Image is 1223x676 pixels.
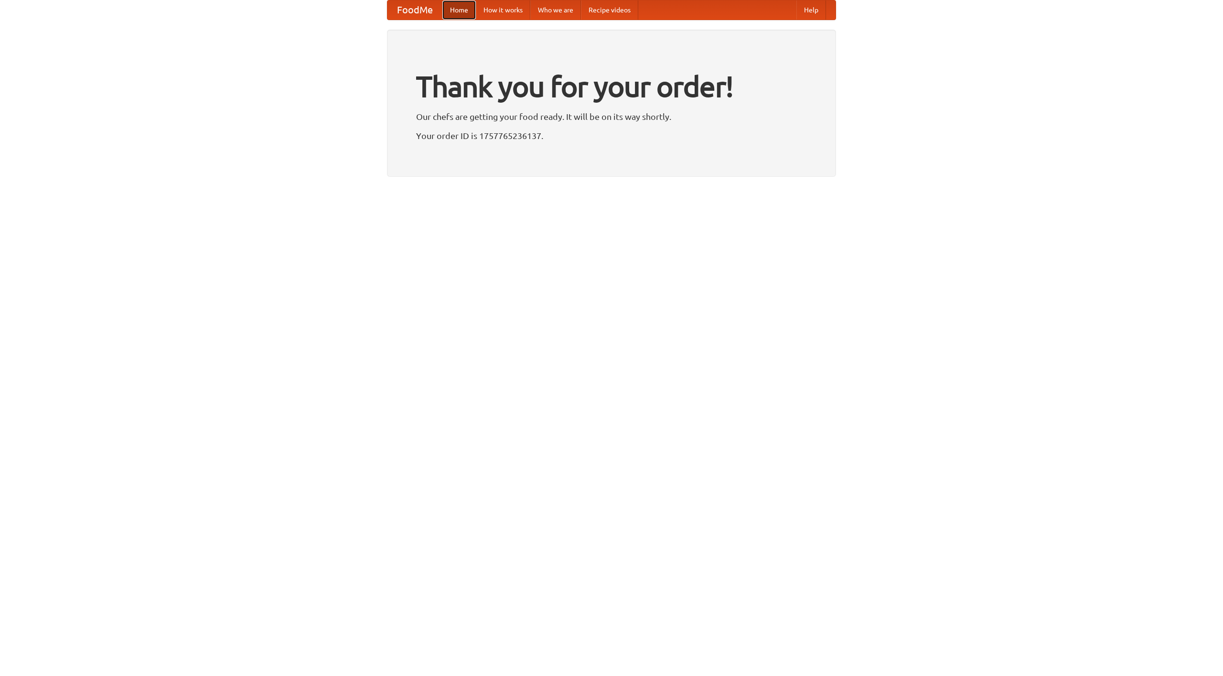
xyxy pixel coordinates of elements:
[476,0,530,20] a: How it works
[416,129,807,143] p: Your order ID is 1757765236137.
[442,0,476,20] a: Home
[416,64,807,109] h1: Thank you for your order!
[387,0,442,20] a: FoodMe
[530,0,581,20] a: Who we are
[416,109,807,124] p: Our chefs are getting your food ready. It will be on its way shortly.
[581,0,638,20] a: Recipe videos
[796,0,826,20] a: Help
